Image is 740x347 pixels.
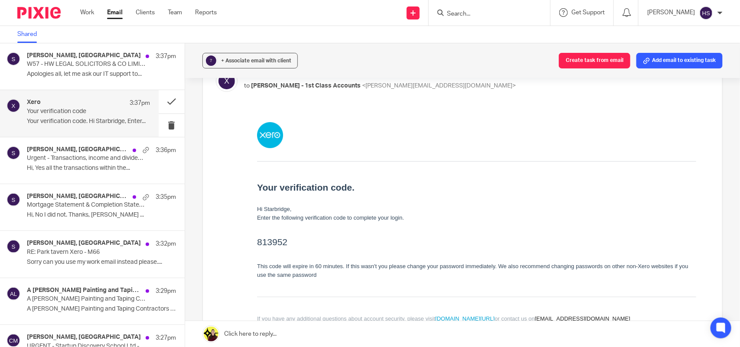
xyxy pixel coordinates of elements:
[251,83,361,89] span: [PERSON_NAME] - 1st Class Accounts
[13,126,452,140] h2: 813952
[27,240,141,247] h4: [PERSON_NAME], [GEOGRAPHIC_DATA]
[27,305,176,313] p: A [PERSON_NAME] Painting and Taping Contractors Ltd...
[27,201,146,209] p: Mortgage Statement & Completion Statement Request
[362,83,516,89] span: <[PERSON_NAME][EMAIL_ADDRESS][DOMAIN_NAME]>
[156,146,176,155] p: 3:36pm
[17,7,61,19] img: Pixie
[699,6,713,20] img: svg%3E
[27,146,128,153] h4: [PERSON_NAME], [GEOGRAPHIC_DATA]
[559,53,630,68] button: Create task from email
[156,193,176,201] p: 3:35pm
[7,99,20,113] img: svg%3E
[80,8,94,17] a: Work
[27,52,141,59] h4: [PERSON_NAME], [GEOGRAPHIC_DATA]
[647,8,695,17] p: [PERSON_NAME]
[27,61,146,68] p: W57 - HW LEGAL SOLICITORS & CO LIMITED
[446,10,524,18] input: Search
[17,26,43,43] a: Shared
[7,193,20,207] img: svg%3E
[216,70,238,92] img: svg%3E
[13,153,452,170] p: This code will expire in 60 minutes. If this wasn't you please change your password immediately. ...
[130,99,150,107] p: 3:37pm
[571,10,605,16] span: Get Support
[13,9,39,43] img: Xero logo
[7,52,20,66] img: svg%3E
[221,58,291,63] span: + Associate email with client
[7,146,20,160] img: svg%3E
[156,52,176,61] p: 3:37pm
[13,74,452,83] h3: Your verification code.
[27,287,141,294] h4: A [PERSON_NAME] Painting and Taping Contractors Ltd
[191,206,251,213] a: [DOMAIN_NAME][URL]
[195,8,217,17] a: Reports
[202,53,298,68] button: ? + Associate email with client
[27,99,41,106] h4: Xero
[27,334,141,341] h4: [PERSON_NAME], [GEOGRAPHIC_DATA]
[13,205,386,214] p: If you have any additional questions about account security, please visit or contact us on
[27,295,146,303] p: A [PERSON_NAME] Painting and Taping Contractors Ltd - Invoice (SI-3169) for £251.00, due on [DATE]
[7,240,20,253] img: svg%3E
[156,240,176,248] p: 3:32pm
[27,249,146,256] p: RE: Park tavern Xero - M66
[27,211,176,219] p: Hi, No I did not. Thanks, [PERSON_NAME] ...
[27,108,125,115] p: Your verification code
[27,118,150,125] p: Your verification code. Hi Starbridge, Enter...
[636,53,723,68] button: Add email to existing task
[27,165,176,172] p: Hi, Yes all the transactions within the...
[107,8,123,17] a: Email
[13,96,452,113] p: Hi Starbridge, Enter the following verification code to complete your login.
[244,83,250,89] span: to
[27,71,176,78] p: Apologies all, let me ask our IT support to...
[291,206,386,213] a: [EMAIL_ADDRESS][DOMAIN_NAME]
[27,193,128,200] h4: [PERSON_NAME], [GEOGRAPHIC_DATA]
[168,8,182,17] a: Team
[27,259,176,266] p: Sorry can you use my work email instead please....
[136,8,155,17] a: Clients
[156,334,176,342] p: 3:27pm
[206,55,216,66] div: ?
[156,287,176,295] p: 3:29pm
[27,155,146,162] p: Urgent - Transactions, income and dividends confirmation required to complete your Company Accoun...
[7,287,20,301] img: svg%3E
